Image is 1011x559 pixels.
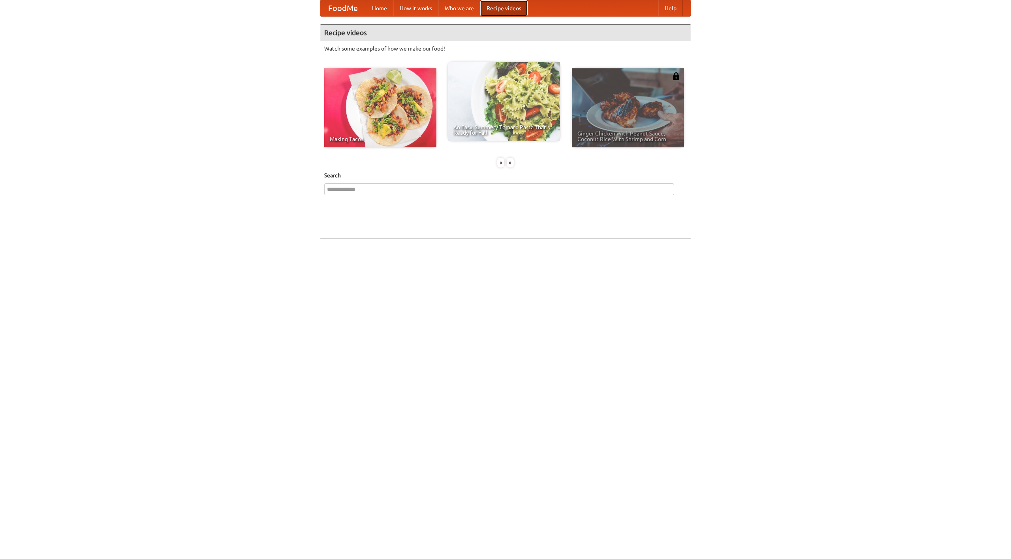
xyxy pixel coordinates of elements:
div: » [507,158,514,168]
div: « [497,158,504,168]
a: Help [658,0,683,16]
span: Making Tacos [330,136,431,142]
h4: Recipe videos [320,25,691,41]
a: An Easy, Summery Tomato Pasta That's Ready for Fall [448,62,560,141]
a: FoodMe [320,0,366,16]
a: Making Tacos [324,68,436,147]
a: How it works [393,0,438,16]
h5: Search [324,171,687,179]
a: Recipe videos [480,0,528,16]
p: Watch some examples of how we make our food! [324,45,687,53]
img: 483408.png [672,72,680,80]
a: Home [366,0,393,16]
span: An Easy, Summery Tomato Pasta That's Ready for Fall [453,124,554,136]
a: Who we are [438,0,480,16]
